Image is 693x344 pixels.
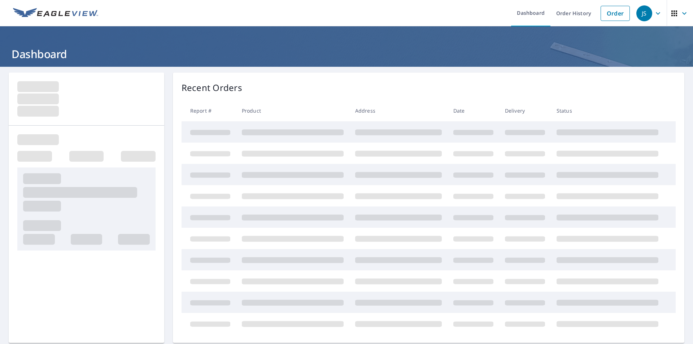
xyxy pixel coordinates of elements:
p: Recent Orders [182,81,242,94]
img: EV Logo [13,8,98,19]
th: Product [236,100,349,121]
th: Delivery [499,100,551,121]
th: Date [448,100,499,121]
a: Order [601,6,630,21]
th: Address [349,100,448,121]
h1: Dashboard [9,47,684,61]
th: Status [551,100,664,121]
th: Report # [182,100,236,121]
div: JS [636,5,652,21]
